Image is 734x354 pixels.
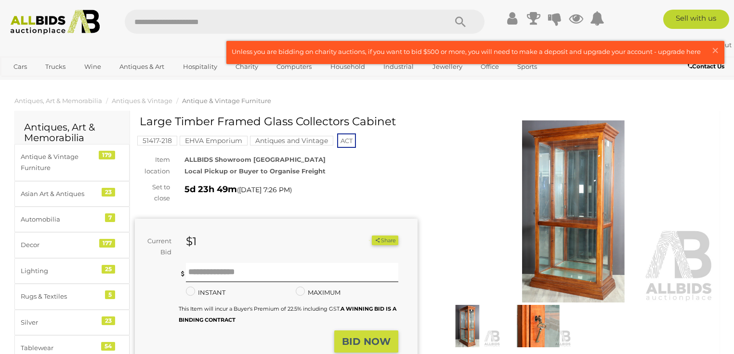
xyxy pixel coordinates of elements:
[14,181,130,207] a: Asian Art & Antiques 23
[21,214,100,225] div: Automobilia
[7,59,33,75] a: Cars
[361,236,370,245] li: Watch this item
[711,41,720,60] span: ×
[102,316,115,325] div: 23
[474,59,505,75] a: Office
[14,310,130,335] a: Silver 23
[21,239,100,250] div: Decor
[250,137,333,144] a: Antiques and Vintage
[663,10,729,29] a: Sell with us
[7,75,88,91] a: [GEOGRAPHIC_DATA]
[270,59,318,75] a: Computers
[99,239,115,248] div: 177
[21,265,100,276] div: Lighting
[184,184,237,195] strong: 5d 23h 49m
[21,291,100,302] div: Rugs & Textiles
[182,97,271,105] a: Antique & Vintage Furniture
[128,182,177,204] div: Set to close
[14,258,130,284] a: Lighting 25
[102,265,115,274] div: 25
[24,122,120,143] h2: Antiques, Art & Memorabilia
[179,305,396,323] small: This Item will incur a Buyer's Premium of 22.5% including GST.
[177,59,223,75] a: Hospitality
[140,116,415,128] h1: Large Timber Framed Glass Collectors Cabinet
[137,136,177,145] mark: 51417-218
[135,236,179,258] div: Current Bid
[505,305,571,347] img: Large Timber Framed Glass Collectors Cabinet
[186,287,225,298] label: INSTANT
[186,235,197,248] strong: $1
[184,156,326,163] strong: ALLBIDS Showroom [GEOGRAPHIC_DATA]
[432,120,715,302] img: Large Timber Framed Glass Collectors Cabinet
[21,151,100,174] div: Antique & Vintage Furniture
[14,284,130,309] a: Rugs & Textiles 5
[688,63,724,70] b: Contact Us
[39,59,72,75] a: Trucks
[137,137,177,144] a: 51417-218
[128,154,177,177] div: Item location
[21,317,100,328] div: Silver
[14,144,130,181] a: Antique & Vintage Furniture 179
[14,207,130,232] a: Automobilia 7
[324,59,371,75] a: Household
[237,186,292,194] span: ( )
[342,336,391,347] strong: BID NOW
[434,305,500,347] img: Large Timber Framed Glass Collectors Cabinet
[180,137,248,144] a: EHVA Emporium
[436,10,485,34] button: Search
[113,59,170,75] a: Antiques & Art
[688,61,727,72] a: Contact Us
[250,136,333,145] mark: Antiques and Vintage
[229,59,264,75] a: Charity
[239,185,290,194] span: [DATE] 7:26 PM
[372,236,398,246] button: Share
[78,59,107,75] a: Wine
[511,59,543,75] a: Sports
[180,136,248,145] mark: EHVA Emporium
[101,342,115,351] div: 54
[21,188,100,199] div: Asian Art & Antiques
[337,133,356,148] span: ACT
[112,97,172,105] a: Antiques & Vintage
[377,59,420,75] a: Industrial
[14,232,130,258] a: Decor 177
[105,213,115,222] div: 7
[296,287,341,298] label: MAXIMUM
[184,167,326,175] strong: Local Pickup or Buyer to Organise Freight
[102,188,115,197] div: 23
[5,10,105,35] img: Allbids.com.au
[105,290,115,299] div: 5
[99,151,115,159] div: 179
[14,97,102,105] a: Antiques, Art & Memorabilia
[21,342,100,354] div: Tablewear
[334,330,398,353] button: BID NOW
[426,59,469,75] a: Jewellery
